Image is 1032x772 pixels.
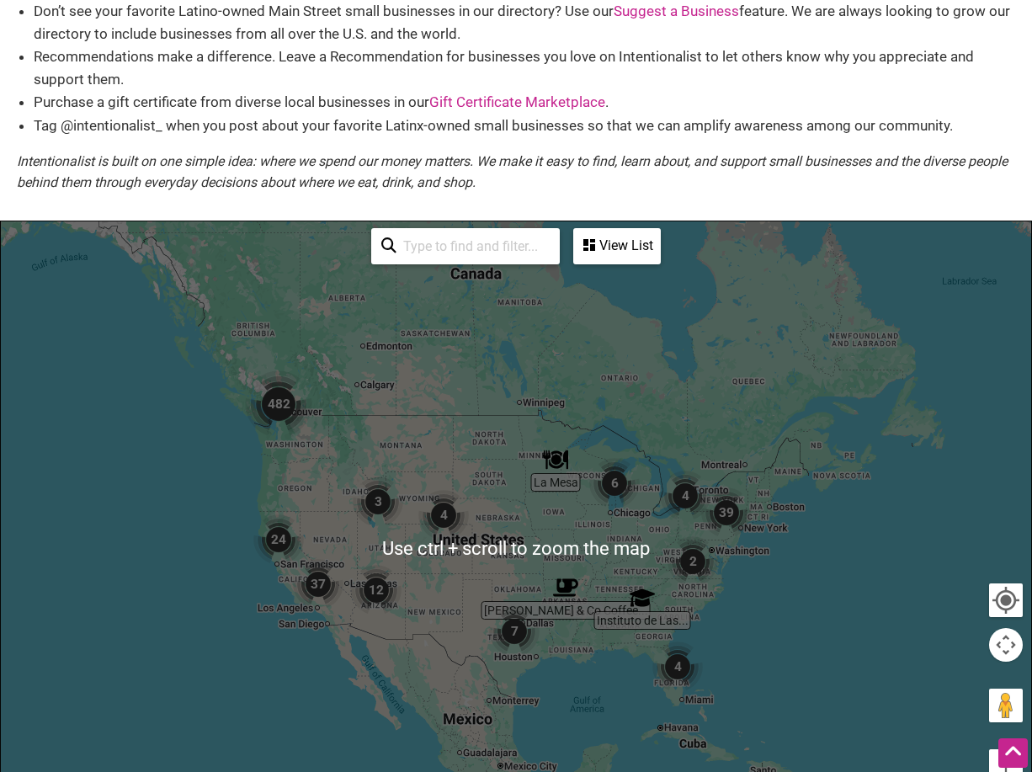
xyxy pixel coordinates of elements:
div: 12 [351,565,402,615]
button: Map camera controls [989,628,1023,662]
div: La Mesa [543,447,568,472]
div: 4 [418,490,469,540]
div: 2 [668,536,718,587]
li: Purchase a gift certificate from diverse local businesses in our . [34,91,1015,114]
div: Instituto de Las Américas [630,585,655,610]
div: 37 [293,559,343,610]
div: Scroll Back to Top [998,738,1028,768]
div: Type to search and filter [371,228,560,264]
div: View List [575,230,659,262]
div: 7 [489,606,540,657]
li: Tag @intentionalist_ when you post about your favorite Latinx-owned small businesses so that we c... [34,114,1015,137]
div: 4 [652,642,703,692]
div: 6 [589,458,640,508]
div: 4 [660,471,710,521]
div: 3 [353,477,403,527]
a: Suggest a Business [614,3,739,19]
button: Drag Pegman onto the map to open Street View [989,689,1023,722]
em: Intentionalist is built on one simple idea: where we spend our money matters. We make it easy to ... [17,153,1008,191]
div: 39 [701,487,752,538]
li: Recommendations make a difference. Leave a Recommendation for businesses you love on Intentionali... [34,45,1015,91]
a: Gift Certificate Marketplace [429,93,605,110]
div: 482 [245,370,312,438]
div: 24 [253,514,304,565]
div: See a list of the visible businesses [573,228,661,264]
input: Type to find and filter... [396,230,550,263]
div: Fidel & Co Coffee Roasters [553,575,578,600]
button: Your Location [989,583,1023,617]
